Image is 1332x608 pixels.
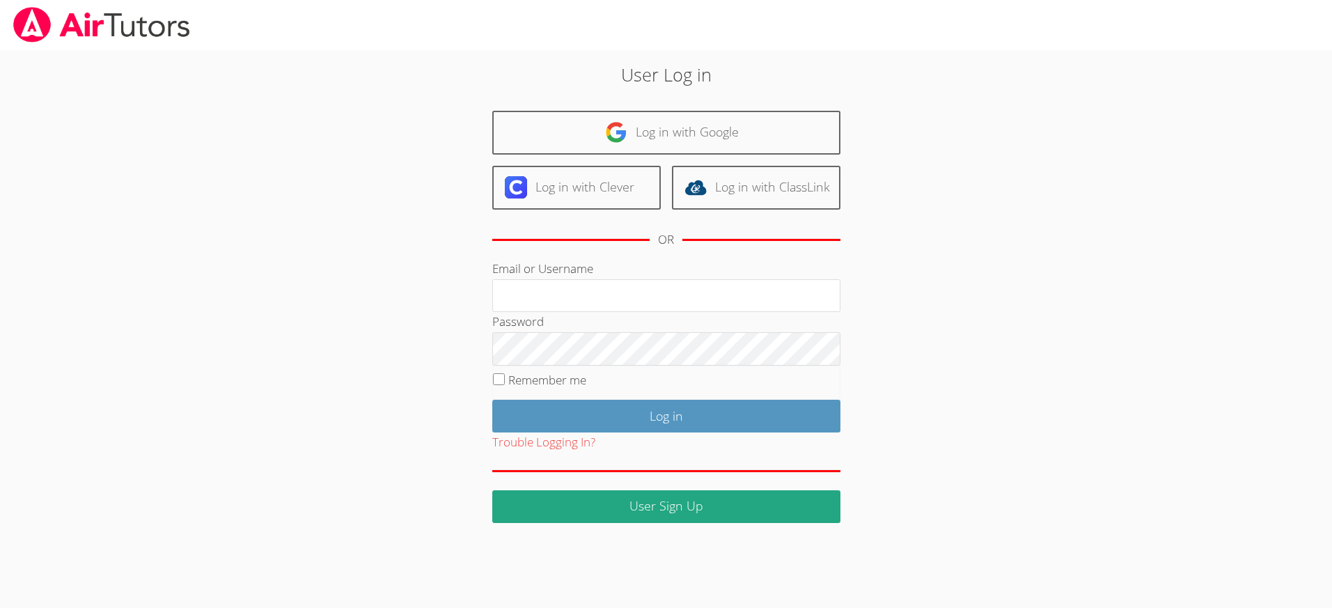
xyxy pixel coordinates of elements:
[492,111,840,155] a: Log in with Google
[492,313,544,329] label: Password
[658,230,674,250] div: OR
[492,260,593,276] label: Email or Username
[492,432,595,453] button: Trouble Logging In?
[605,121,627,143] img: google-logo-50288ca7cdecda66e5e0955fdab243c47b7ad437acaf1139b6f446037453330a.svg
[492,400,840,432] input: Log in
[508,372,586,388] label: Remember me
[492,490,840,523] a: User Sign Up
[672,166,840,210] a: Log in with ClassLink
[492,166,661,210] a: Log in with Clever
[12,7,191,42] img: airtutors_banner-c4298cdbf04f3fff15de1276eac7730deb9818008684d7c2e4769d2f7ddbe033.png
[684,176,707,198] img: classlink-logo-d6bb404cc1216ec64c9a2012d9dc4662098be43eaf13dc465df04b49fa7ab582.svg
[306,61,1026,88] h2: User Log in
[505,176,527,198] img: clever-logo-6eab21bc6e7a338710f1a6ff85c0baf02591cd810cc4098c63d3a4b26e2feb20.svg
